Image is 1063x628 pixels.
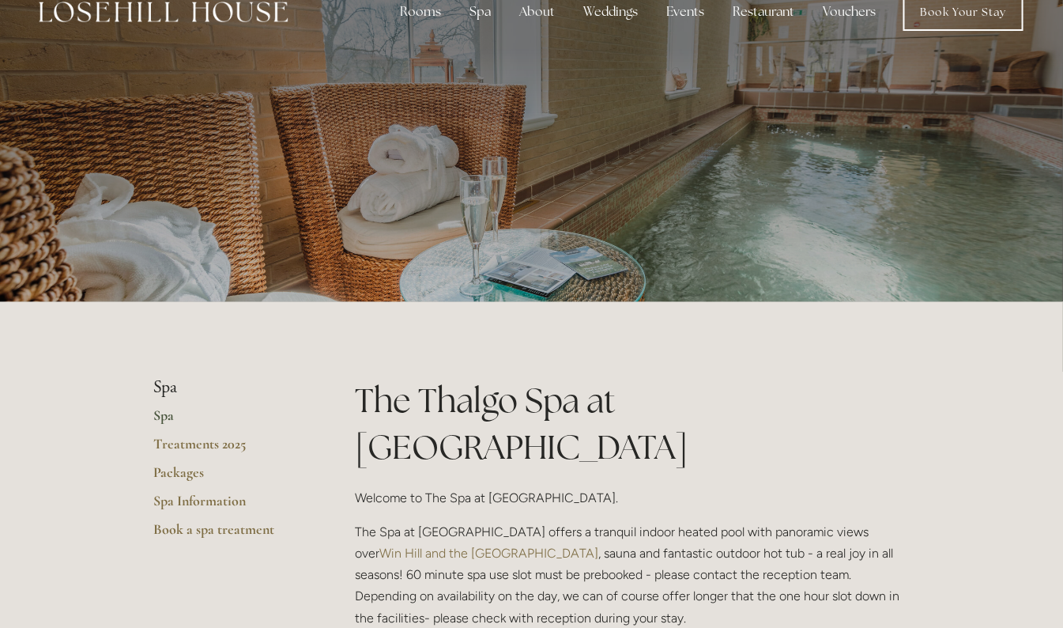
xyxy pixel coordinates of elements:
[356,377,910,471] h1: The Thalgo Spa at [GEOGRAPHIC_DATA]
[154,463,305,492] a: Packages
[154,377,305,398] li: Spa
[40,2,288,22] img: Losehill House
[356,487,910,509] p: Welcome to The Spa at [GEOGRAPHIC_DATA].
[154,520,305,549] a: Book a spa treatment
[380,546,599,561] a: Win Hill and the [GEOGRAPHIC_DATA]
[154,492,305,520] a: Spa Information
[154,435,305,463] a: Treatments 2025
[154,407,305,435] a: Spa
